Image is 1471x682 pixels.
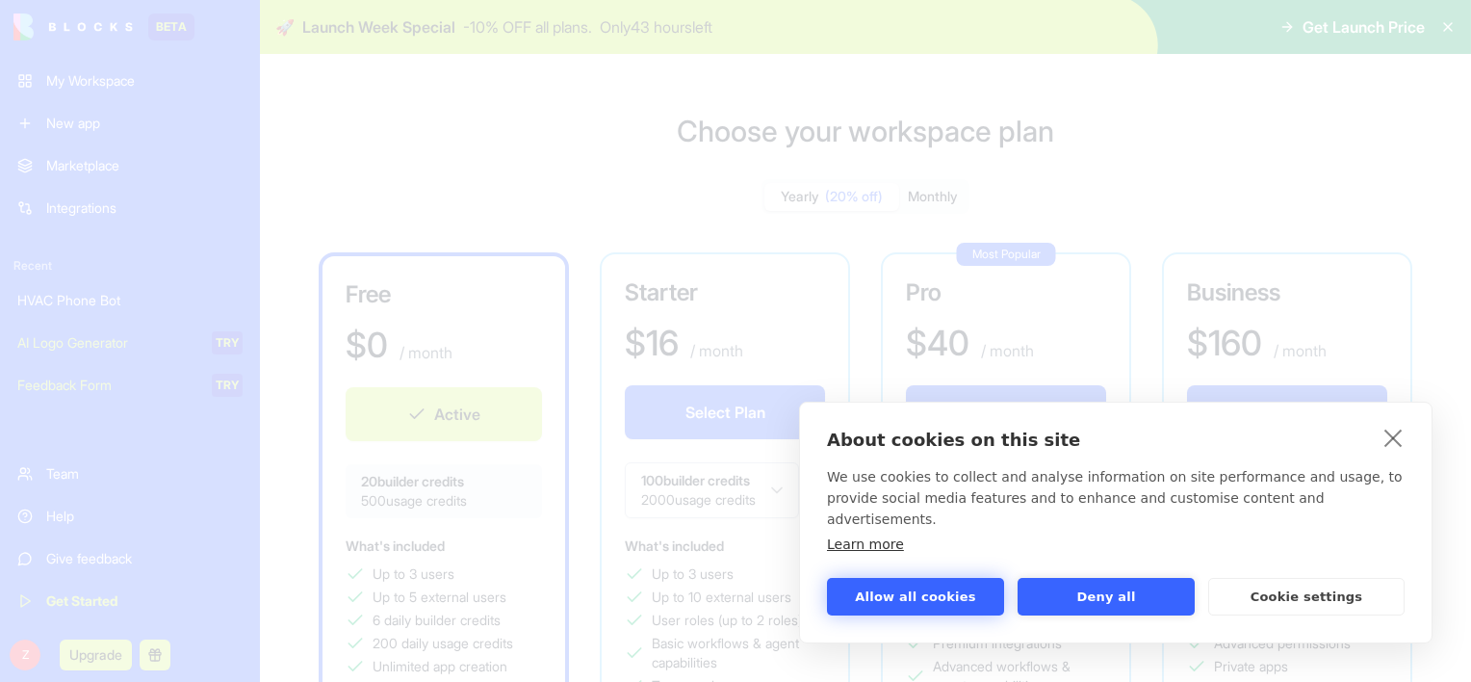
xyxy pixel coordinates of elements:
a: Learn more [827,537,904,552]
button: Deny all [1018,578,1195,616]
button: Allow all cookies [827,578,1004,616]
button: Cookie settings [1208,578,1405,616]
p: We use cookies to collect and analyse information on site performance and usage, to provide socia... [827,466,1405,530]
strong: About cookies on this site [827,430,1080,450]
a: close [1379,422,1408,453]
